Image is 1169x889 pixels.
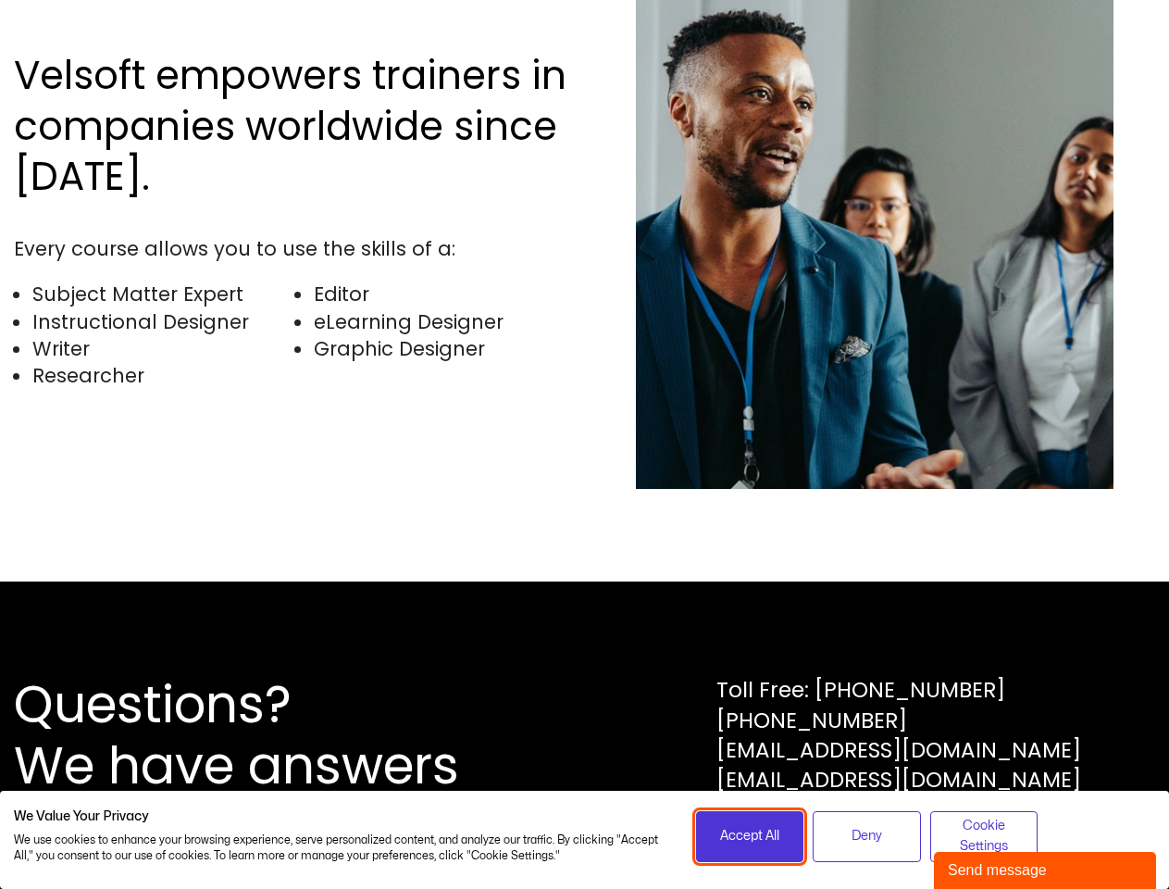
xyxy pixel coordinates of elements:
li: eLearning Designer [314,308,576,335]
h2: We Value Your Privacy [14,808,668,825]
iframe: chat widget [934,848,1160,889]
li: Editor [314,281,576,307]
span: Deny [852,826,882,846]
h2: Velsoft empowers trainers in companies worldwide since [DATE]. [14,51,576,203]
li: Subject Matter Expert [32,281,294,307]
li: Graphic Designer [314,335,576,362]
p: We use cookies to enhance your browsing experience, serve personalized content, and analyze our t... [14,833,668,864]
button: Accept all cookies [696,811,804,862]
li: Writer [32,335,294,362]
div: Every course allows you to use the skills of a: [14,235,576,262]
span: Cookie Settings [942,816,1026,858]
button: Deny all cookies [813,811,921,862]
div: Toll Free: [PHONE_NUMBER] [PHONE_NUMBER] [EMAIL_ADDRESS][DOMAIN_NAME] [EMAIL_ADDRESS][DOMAIN_NAME] [716,675,1081,795]
li: Researcher [32,362,294,389]
li: Instructional Designer [32,308,294,335]
button: Adjust cookie preferences [930,811,1038,862]
h2: Questions? We have answers [14,674,526,796]
span: Accept All [720,826,779,846]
